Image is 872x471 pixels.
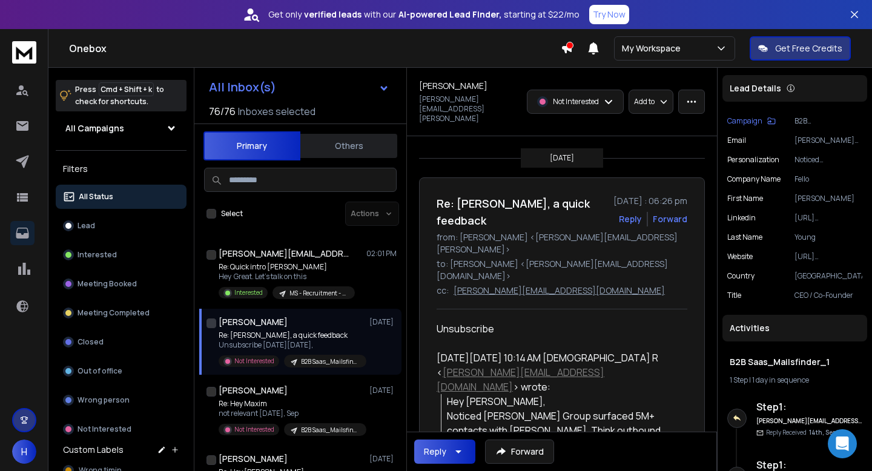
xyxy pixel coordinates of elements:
[78,308,150,318] p: Meeting Completed
[78,366,122,376] p: Out of office
[794,155,862,165] p: Noticed [PERSON_NAME] Group surfaced 5M+ contacts with [PERSON_NAME]. Think outbound could help u...
[301,357,359,366] p: B2B Saas_Mailsfinder_1
[437,351,678,394] div: [DATE][DATE] 10:14 AM [DEMOGRAPHIC_DATA] R < > wrote:
[99,82,154,96] span: Cmd + Shift + k
[794,116,862,126] p: B2B Saas_Mailsfinder_1
[209,104,236,119] span: 76 / 76
[56,243,187,267] button: Interested
[56,160,187,177] h3: Filters
[12,440,36,464] button: H
[775,42,842,54] p: Get Free Credits
[553,97,599,107] p: Not Interested
[419,94,520,124] p: [PERSON_NAME][EMAIL_ADDRESS][PERSON_NAME]
[419,80,487,92] h1: [PERSON_NAME]
[727,271,755,281] p: country
[238,104,315,119] h3: Inboxes selected
[794,291,862,300] p: CEO / Co-Founder
[730,375,860,385] div: |
[794,213,862,223] p: [URL][DOMAIN_NAME]
[794,232,862,242] p: Young
[727,174,781,184] p: Company Name
[447,394,678,409] div: Hey [PERSON_NAME],
[219,331,364,340] p: Re: [PERSON_NAME], a quick feedback
[56,272,187,296] button: Meeting Booked
[209,81,276,93] h1: All Inbox(s)
[424,446,446,458] div: Reply
[752,375,809,385] span: 1 day in sequence
[398,8,501,21] strong: AI-powered Lead Finder,
[756,400,862,414] h6: Step 1 :
[437,231,687,255] p: from: [PERSON_NAME] <[PERSON_NAME][EMAIL_ADDRESS][PERSON_NAME]>
[794,174,862,184] p: Fello
[219,409,364,418] p: not relevant [DATE], Sep
[56,417,187,441] button: Not Interested
[221,209,243,219] label: Select
[366,249,397,259] p: 02:01 PM
[219,262,355,272] p: Re: Quick intro [PERSON_NAME]
[727,213,756,223] p: linkedin
[727,194,763,203] p: First Name
[414,440,475,464] button: Reply
[756,417,862,426] h6: [PERSON_NAME][EMAIL_ADDRESS][DOMAIN_NAME]
[65,122,124,134] h1: All Campaigns
[304,8,362,21] strong: verified leads
[219,384,288,397] h1: [PERSON_NAME]
[613,195,687,207] p: [DATE] : 06:26 pm
[78,221,95,231] p: Lead
[437,321,678,336] div: Unsubscribe
[78,337,104,347] p: Closed
[622,42,685,54] p: My Workspace
[219,248,352,260] h1: [PERSON_NAME][EMAIL_ADDRESS][DOMAIN_NAME]
[234,288,263,297] p: Interested
[437,195,606,229] h1: Re: [PERSON_NAME], a quick feedback
[369,454,397,464] p: [DATE]
[78,279,137,289] p: Meeting Booked
[447,409,678,452] div: Noticed [PERSON_NAME] Group surfaced 5M+ contacts with [PERSON_NAME]. Think outbound could help u...
[69,41,561,56] h1: Onebox
[485,440,554,464] button: Forward
[219,272,355,282] p: Hey Great. Let's talk on this
[78,395,130,405] p: Wrong person
[437,285,449,297] p: cc:
[727,116,762,126] p: Campaign
[727,116,776,126] button: Campaign
[56,301,187,325] button: Meeting Completed
[369,317,397,327] p: [DATE]
[289,289,348,298] p: MS - Recruitment - US | Connector Angle
[219,399,364,409] p: Re: Hey Maxim
[727,252,753,262] p: website
[454,285,665,297] p: [PERSON_NAME][EMAIL_ADDRESS][DOMAIN_NAME]
[727,232,762,242] p: Last Name
[203,131,300,160] button: Primary
[437,258,687,282] p: to: [PERSON_NAME] <[PERSON_NAME][EMAIL_ADDRESS][DOMAIN_NAME]>
[63,444,124,456] h3: Custom Labels
[727,136,746,145] p: Email
[722,315,867,341] div: Activities
[634,97,655,107] p: Add to
[56,116,187,140] button: All Campaigns
[219,316,288,328] h1: [PERSON_NAME]
[56,359,187,383] button: Out of office
[219,453,288,465] h1: [PERSON_NAME]
[79,192,113,202] p: All Status
[301,426,359,435] p: B2B Saas_Mailsfinder_1
[199,75,399,99] button: All Inbox(s)
[794,271,862,281] p: [GEOGRAPHIC_DATA]
[730,375,748,385] span: 1 Step
[730,82,781,94] p: Lead Details
[56,388,187,412] button: Wrong person
[234,357,274,366] p: Not Interested
[550,153,574,163] p: [DATE]
[78,250,117,260] p: Interested
[78,424,131,434] p: Not Interested
[56,214,187,238] button: Lead
[369,386,397,395] p: [DATE]
[593,8,626,21] p: Try Now
[750,36,851,61] button: Get Free Credits
[653,213,687,225] div: Forward
[219,340,364,350] p: Unsubscribe [DATE][DATE],
[234,425,274,434] p: Not Interested
[75,84,164,108] p: Press to check for shortcuts.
